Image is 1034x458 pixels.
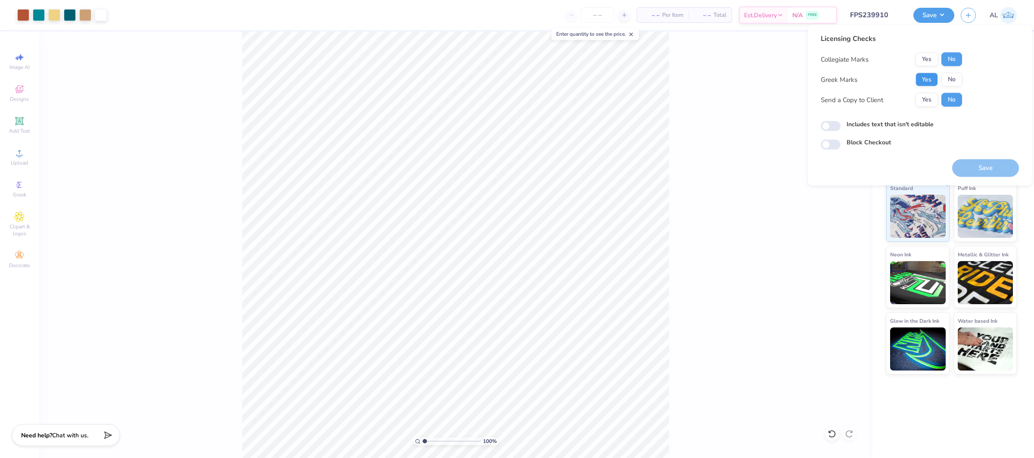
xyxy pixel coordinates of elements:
[916,73,938,87] button: Yes
[821,75,857,84] div: Greek Marks
[958,250,1009,259] span: Metallic & Glitter Ink
[10,96,29,103] span: Designs
[821,54,869,64] div: Collegiate Marks
[890,184,913,193] span: Standard
[958,184,976,193] span: Puff Ink
[4,223,34,237] span: Clipart & logos
[792,11,803,20] span: N/A
[9,64,30,71] span: Image AI
[662,11,683,20] span: Per Item
[551,28,639,40] div: Enter quantity to see the price.
[958,261,1013,304] img: Metallic & Glitter Ink
[808,12,817,18] span: FREE
[990,7,1017,24] a: AL
[941,53,962,66] button: No
[890,327,946,371] img: Glow in the Dark Ink
[483,437,497,445] span: 100 %
[11,159,28,166] span: Upload
[913,8,954,23] button: Save
[21,431,52,439] strong: Need help?
[958,316,997,325] span: Water based Ink
[890,261,946,304] img: Neon Ink
[890,250,911,259] span: Neon Ink
[958,195,1013,238] img: Puff Ink
[847,138,891,147] label: Block Checkout
[958,327,1013,371] img: Water based Ink
[941,73,962,87] button: No
[744,11,777,20] span: Est. Delivery
[890,195,946,238] img: Standard
[52,431,88,439] span: Chat with us.
[13,191,26,198] span: Greek
[9,128,30,134] span: Add Text
[1000,7,1017,24] img: Angela Legaspi
[916,93,938,107] button: Yes
[844,6,907,24] input: Untitled Design
[9,262,30,269] span: Decorate
[821,95,883,105] div: Send a Copy to Client
[890,316,939,325] span: Glow in the Dark Ink
[821,34,962,44] div: Licensing Checks
[916,53,938,66] button: Yes
[694,11,711,20] span: – –
[581,7,614,23] input: – –
[847,120,934,129] label: Includes text that isn't editable
[713,11,726,20] span: Total
[642,11,660,20] span: – –
[990,10,998,20] span: AL
[941,93,962,107] button: No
